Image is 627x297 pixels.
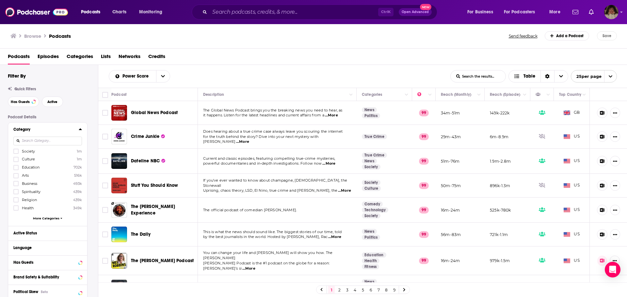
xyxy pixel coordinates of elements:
p: 16m-24m [441,207,460,213]
span: Toggle select row [102,231,108,237]
div: Language [13,245,78,250]
a: News [362,158,377,164]
button: Show profile menu [604,5,619,19]
span: Toggle select row [102,158,108,164]
a: 4 [352,286,358,294]
button: Choose View [508,70,568,82]
button: Category [13,125,79,133]
p: 896k-1.3m [490,183,510,188]
p: 6m-8.9m [490,134,508,140]
div: Beta [41,290,48,294]
a: Dateline NBC [131,158,165,164]
p: 56m-83m [441,232,461,237]
a: News [362,107,377,112]
button: Active [42,97,63,107]
span: US [564,133,580,140]
p: 99 [419,158,429,164]
input: Search podcasts, credits, & more... [210,7,378,17]
p: 979k-1.5m [490,258,510,263]
a: Society [362,180,380,185]
span: Society [22,149,35,154]
span: US [564,231,580,238]
a: Fitness [362,264,379,269]
button: Column Actions [347,91,355,99]
span: by the best journalists in the world. Hosted by [PERSON_NAME], Rac [203,234,328,239]
span: Health [22,206,34,210]
a: 7 [375,286,382,294]
button: Column Actions [403,91,410,99]
p: 721k-1.1m [490,232,508,237]
button: Send feedback [507,33,539,39]
button: Has Guests [13,258,82,266]
span: 516k [74,173,82,178]
div: Sort Direction [540,70,554,82]
a: 5 [360,286,366,294]
a: Health [362,258,379,263]
a: Podcasts [8,51,30,65]
a: Politics [362,235,380,240]
span: 439k [73,198,82,202]
a: Society [362,164,380,170]
span: powerful documentaries and in-depth investigations. Follow now [203,161,322,166]
button: open menu [571,70,617,82]
span: Table [523,74,535,79]
div: Has Guests [13,260,76,265]
span: Current and classic episodes, featuring compelling true-crime mysteries, [203,156,335,161]
span: Toggle select row [102,183,108,188]
div: Categories [362,91,382,98]
button: Save [597,31,617,40]
button: Column Actions [521,91,529,99]
a: 8 [383,286,390,294]
span: Dateline NBC [131,158,160,164]
span: Religion [22,198,37,202]
h3: Browse [24,33,41,39]
button: Show More Button [610,108,620,118]
img: The Ben Shapiro Show [111,280,127,295]
span: The Daily [131,231,151,237]
span: Podcasts [81,7,100,17]
span: The [PERSON_NAME] Experience [131,204,175,216]
a: Crime Junkie [111,129,127,144]
a: Show notifications dropdown [570,7,581,18]
span: Arts [22,173,29,178]
button: Language [13,244,82,252]
span: 702k [73,165,82,170]
p: 525k-780k [490,207,511,213]
a: 2 [336,286,343,294]
p: 1.9m-2.8m [490,158,511,164]
span: New [420,4,432,10]
button: open menu [109,74,156,79]
p: 99 [419,110,429,116]
button: Open AdvancedNew [399,8,432,16]
span: US [564,182,580,189]
div: Top Country [559,91,581,98]
div: Search podcasts, credits, & more... [198,5,443,20]
span: ...More [236,139,249,144]
img: The Mel Robbins Podcast [111,253,127,269]
span: [PERSON_NAME] Podcast is the #1 podcast on the globe for a reason: [PERSON_NAME]’s si [203,261,330,271]
a: Episodes [38,51,59,65]
span: More [549,7,560,17]
a: True Crime [362,134,387,139]
a: Stuff You Should Know [131,182,178,189]
a: The Joe Rogan Experience [111,202,127,218]
span: Toggle select row [102,258,108,264]
a: Dateline NBC [111,153,127,169]
span: The [PERSON_NAME] Podcast [131,258,194,263]
a: 6 [367,286,374,294]
a: Society [362,213,380,218]
button: Active Status [13,229,82,237]
span: US [564,207,580,213]
a: 3 [344,286,350,294]
a: Show notifications dropdown [586,7,596,18]
a: News [362,279,377,284]
span: Stuff You Should Know [131,183,178,188]
a: Comedy [362,201,383,207]
p: 50m-75m [441,183,461,188]
span: ...More [325,113,338,118]
span: Business [22,181,37,186]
